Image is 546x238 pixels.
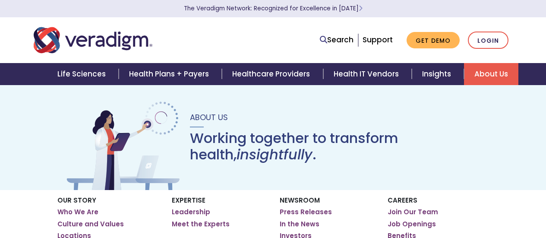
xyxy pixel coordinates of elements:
[190,112,228,123] span: About Us
[468,32,508,49] a: Login
[57,208,98,216] a: Who We Are
[280,220,319,228] a: In the News
[47,63,119,85] a: Life Sciences
[359,4,363,13] span: Learn More
[320,34,353,46] a: Search
[412,63,464,85] a: Insights
[363,35,393,45] a: Support
[388,220,436,228] a: Job Openings
[388,208,438,216] a: Join Our Team
[119,63,222,85] a: Health Plans + Payers
[34,26,152,54] img: Veradigm logo
[407,32,460,49] a: Get Demo
[190,130,482,163] h1: Working together to transform health, .
[172,208,210,216] a: Leadership
[172,220,230,228] a: Meet the Experts
[184,4,363,13] a: The Veradigm Network: Recognized for Excellence in [DATE]Learn More
[57,220,124,228] a: Culture and Values
[323,63,412,85] a: Health IT Vendors
[280,208,332,216] a: Press Releases
[237,145,312,164] em: insightfully
[464,63,518,85] a: About Us
[222,63,323,85] a: Healthcare Providers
